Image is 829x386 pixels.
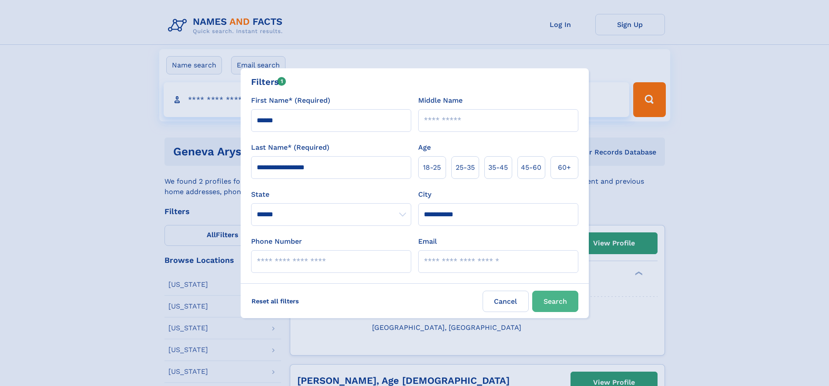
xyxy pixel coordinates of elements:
[251,95,330,106] label: First Name* (Required)
[532,291,578,312] button: Search
[521,162,541,173] span: 45‑60
[246,291,305,312] label: Reset all filters
[418,236,437,247] label: Email
[251,189,411,200] label: State
[418,95,463,106] label: Middle Name
[423,162,441,173] span: 18‑25
[251,75,286,88] div: Filters
[418,189,431,200] label: City
[488,162,508,173] span: 35‑45
[251,236,302,247] label: Phone Number
[558,162,571,173] span: 60+
[251,142,329,153] label: Last Name* (Required)
[456,162,475,173] span: 25‑35
[418,142,431,153] label: Age
[483,291,529,312] label: Cancel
